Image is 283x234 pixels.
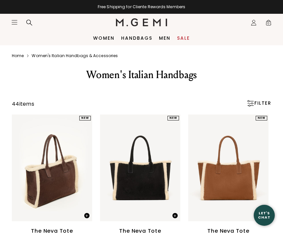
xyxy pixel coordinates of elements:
[12,53,24,58] a: Home
[32,53,118,58] a: Women's italian handbags & accessories
[177,35,190,41] a: Sale
[256,116,267,120] div: NEW
[159,35,170,41] a: Men
[12,100,34,108] div: 44 items
[116,18,167,26] img: M.Gemi
[247,100,254,107] img: Open filters
[20,68,263,81] div: Women's Italian Handbags
[93,35,115,41] a: Women
[12,115,92,221] img: The Neva Tote
[246,100,271,107] div: FILTER
[79,116,91,120] div: NEW
[121,35,152,41] a: Handbags
[180,115,261,221] img: The Neva Tote
[92,115,172,221] img: The Neva Tote
[265,21,272,27] span: 0
[11,19,18,26] button: Open site menu
[167,116,179,120] div: NEW
[100,115,180,221] img: The Neva Tote
[254,211,275,219] div: Let's Chat
[188,115,269,221] img: The Neva Tote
